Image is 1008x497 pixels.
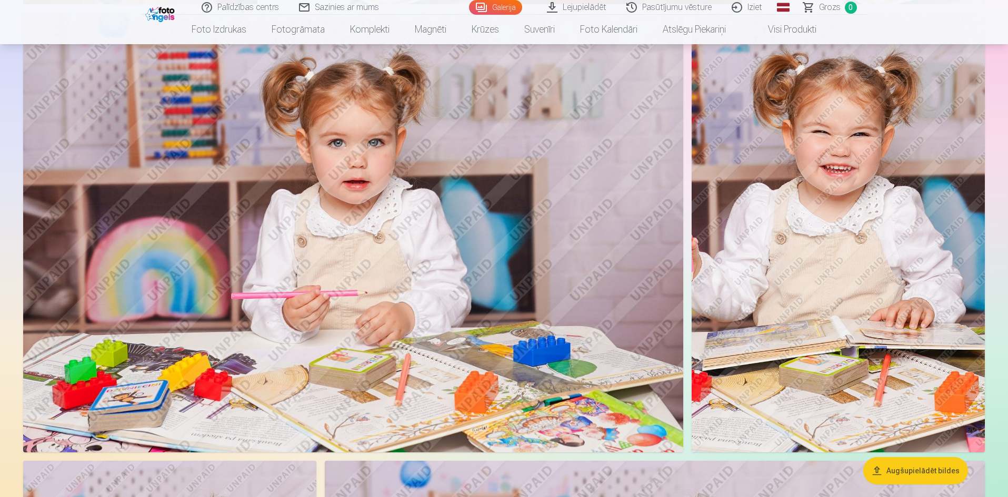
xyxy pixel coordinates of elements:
[402,15,459,44] a: Magnēti
[819,1,841,14] span: Grozs
[738,15,829,44] a: Visi produkti
[512,15,567,44] a: Suvenīri
[259,15,337,44] a: Fotogrāmata
[863,457,968,484] button: Augšupielādēt bildes
[337,15,402,44] a: Komplekti
[650,15,738,44] a: Atslēgu piekariņi
[179,15,259,44] a: Foto izdrukas
[567,15,650,44] a: Foto kalendāri
[845,2,857,14] span: 0
[145,4,177,22] img: /fa1
[459,15,512,44] a: Krūzes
